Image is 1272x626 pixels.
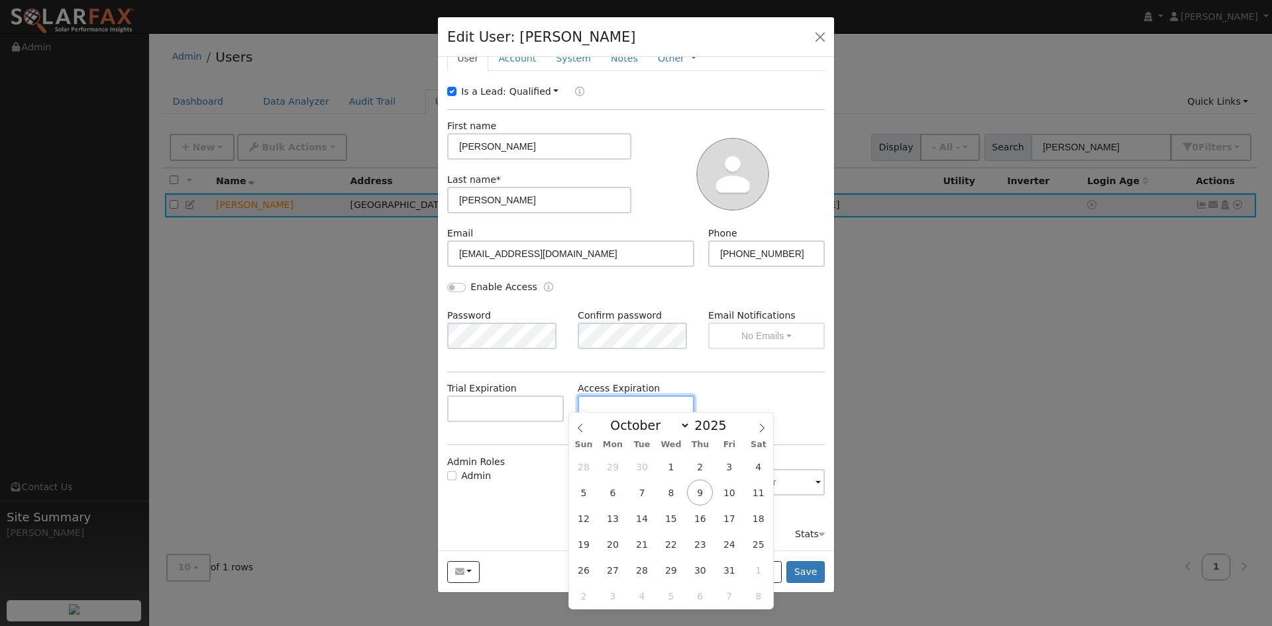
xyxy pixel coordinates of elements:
[687,454,713,480] span: October 2, 2025
[687,557,713,583] span: October 30, 2025
[600,583,625,609] span: November 3, 2025
[578,382,660,395] label: Access Expiration
[690,418,738,433] input: Year
[600,557,625,583] span: October 27, 2025
[658,531,684,557] span: October 22, 2025
[570,480,596,505] span: October 5, 2025
[745,583,771,609] span: November 8, 2025
[745,454,771,480] span: October 4, 2025
[687,480,713,505] span: October 9, 2025
[447,227,473,240] label: Email
[447,87,456,96] input: Is a Lead:
[745,480,771,505] span: October 11, 2025
[600,454,625,480] span: September 29, 2025
[716,480,742,505] span: October 10, 2025
[708,227,737,240] label: Phone
[658,583,684,609] span: November 5, 2025
[716,454,742,480] span: October 3, 2025
[447,119,496,133] label: First name
[601,46,648,71] a: Notes
[715,441,744,449] span: Fri
[565,85,584,100] a: Lead
[744,441,773,449] span: Sat
[629,557,655,583] span: October 28, 2025
[629,583,655,609] span: November 4, 2025
[569,441,598,449] span: Sun
[578,309,662,323] label: Confirm password
[687,505,713,531] span: October 16, 2025
[658,480,684,505] span: October 8, 2025
[786,561,825,584] button: Save
[570,583,596,609] span: November 2, 2025
[629,454,655,480] span: September 30, 2025
[570,557,596,583] span: October 26, 2025
[447,309,491,323] label: Password
[447,173,501,187] label: Last name
[629,505,655,531] span: October 14, 2025
[600,505,625,531] span: October 13, 2025
[745,505,771,531] span: October 18, 2025
[488,46,546,71] a: Account
[600,480,625,505] span: October 6, 2025
[658,557,684,583] span: October 29, 2025
[657,441,686,449] span: Wed
[745,531,771,557] span: October 25, 2025
[629,480,655,505] span: October 7, 2025
[509,86,559,97] a: Qualified
[658,52,684,66] a: Other
[687,583,713,609] span: November 6, 2025
[604,417,690,433] select: Month
[658,505,684,531] span: October 15, 2025
[461,85,506,99] label: Is a Lead:
[687,531,713,557] span: October 23, 2025
[658,454,684,480] span: October 1, 2025
[629,531,655,557] span: October 21, 2025
[447,26,636,48] h4: Edit User: [PERSON_NAME]
[745,557,771,583] span: November 1, 2025
[461,469,491,483] label: Admin
[447,561,480,584] button: colinasfarming@grower.net
[627,441,657,449] span: Tue
[686,441,715,449] span: Thu
[716,505,742,531] span: October 17, 2025
[544,280,553,295] a: Enable Access
[716,583,742,609] span: November 7, 2025
[600,531,625,557] span: October 20, 2025
[447,471,456,480] input: Admin
[546,46,601,71] a: System
[795,527,825,541] div: Stats
[708,309,825,323] label: Email Notifications
[470,280,537,294] label: Enable Access
[447,46,488,71] a: User
[598,441,627,449] span: Mon
[447,455,505,469] label: Admin Roles
[447,382,517,395] label: Trial Expiration
[570,505,596,531] span: October 12, 2025
[716,531,742,557] span: October 24, 2025
[496,174,501,185] span: Required
[716,557,742,583] span: October 31, 2025
[570,531,596,557] span: October 19, 2025
[570,454,596,480] span: September 28, 2025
